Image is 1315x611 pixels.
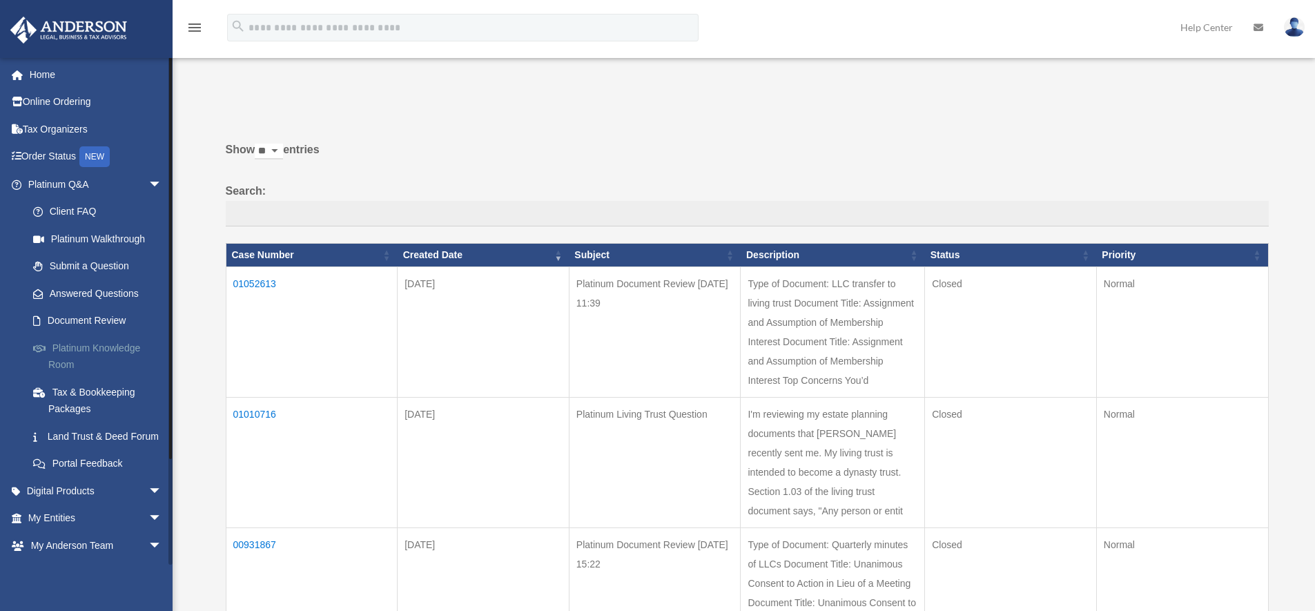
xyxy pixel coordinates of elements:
td: Closed [925,266,1097,397]
th: Case Number: activate to sort column ascending [226,244,398,267]
a: Submit a Question [19,253,183,280]
td: 01010716 [226,397,398,527]
a: menu [186,24,203,36]
a: My Documentsarrow_drop_down [10,559,183,587]
select: Showentries [255,144,283,159]
td: [DATE] [398,397,569,527]
th: Status: activate to sort column ascending [925,244,1097,267]
a: Tax Organizers [10,115,183,143]
th: Description: activate to sort column ascending [741,244,925,267]
span: arrow_drop_down [148,532,176,560]
span: arrow_drop_down [148,505,176,533]
a: Home [10,61,183,88]
span: arrow_drop_down [148,477,176,505]
td: Platinum Living Trust Question [569,397,741,527]
td: Normal [1096,397,1268,527]
a: Tax & Bookkeeping Packages [19,378,183,423]
td: [DATE] [398,266,569,397]
td: Type of Document: LLC transfer to living trust Document Title: Assignment and Assumption of Membe... [741,266,925,397]
a: Platinum Knowledge Room [19,334,183,378]
td: Normal [1096,266,1268,397]
a: Platinum Q&Aarrow_drop_down [10,171,183,198]
a: Answered Questions [19,280,176,307]
span: arrow_drop_down [148,171,176,199]
td: Platinum Document Review [DATE] 11:39 [569,266,741,397]
td: Closed [925,397,1097,527]
img: Anderson Advisors Platinum Portal [6,17,131,43]
input: Search: [226,201,1269,227]
td: I'm reviewing my estate planning documents that [PERSON_NAME] recently sent me. My living trust i... [741,397,925,527]
img: User Pic [1284,17,1305,37]
a: My Entitiesarrow_drop_down [10,505,183,532]
a: Land Trust & Deed Forum [19,423,183,450]
i: menu [186,19,203,36]
a: Client FAQ [19,198,183,226]
a: Digital Productsarrow_drop_down [10,477,183,505]
th: Subject: activate to sort column ascending [569,244,741,267]
th: Priority: activate to sort column ascending [1096,244,1268,267]
a: Document Review [19,307,183,335]
i: search [231,19,246,34]
a: Platinum Walkthrough [19,225,183,253]
a: Portal Feedback [19,450,183,478]
span: arrow_drop_down [148,559,176,588]
th: Created Date: activate to sort column ascending [398,244,569,267]
label: Show entries [226,140,1269,173]
div: NEW [79,146,110,167]
td: 01052613 [226,266,398,397]
a: Online Ordering [10,88,183,116]
a: Order StatusNEW [10,143,183,171]
a: My Anderson Teamarrow_drop_down [10,532,183,559]
label: Search: [226,182,1269,227]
